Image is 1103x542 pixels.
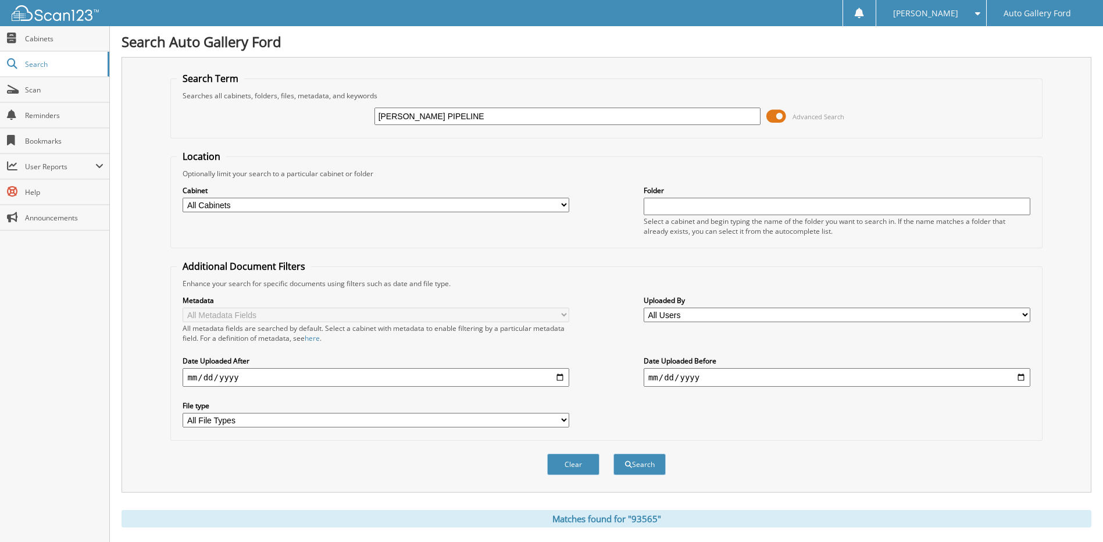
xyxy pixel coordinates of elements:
[547,454,599,475] button: Clear
[183,323,569,343] div: All metadata fields are searched by default. Select a cabinet with metadata to enable filtering b...
[25,213,103,223] span: Announcements
[25,187,103,197] span: Help
[12,5,99,21] img: scan123-logo-white.svg
[183,368,569,387] input: start
[122,510,1091,527] div: Matches found for "93565"
[177,169,1036,179] div: Optionally limit your search to a particular cabinet or folder
[25,136,103,146] span: Bookmarks
[183,295,569,305] label: Metadata
[893,10,958,17] span: [PERSON_NAME]
[25,34,103,44] span: Cabinets
[25,59,102,69] span: Search
[644,295,1030,305] label: Uploaded By
[122,32,1091,51] h1: Search Auto Gallery Ford
[25,162,95,172] span: User Reports
[793,112,844,121] span: Advanced Search
[177,150,226,163] legend: Location
[613,454,666,475] button: Search
[25,110,103,120] span: Reminders
[183,356,569,366] label: Date Uploaded After
[177,260,311,273] legend: Additional Document Filters
[644,356,1030,366] label: Date Uploaded Before
[183,401,569,411] label: File type
[25,85,103,95] span: Scan
[305,333,320,343] a: here
[644,186,1030,195] label: Folder
[1004,10,1071,17] span: Auto Gallery Ford
[644,368,1030,387] input: end
[177,91,1036,101] div: Searches all cabinets, folders, files, metadata, and keywords
[644,216,1030,236] div: Select a cabinet and begin typing the name of the folder you want to search in. If the name match...
[1045,486,1103,542] iframe: Chat Widget
[183,186,569,195] label: Cabinet
[177,72,244,85] legend: Search Term
[177,279,1036,288] div: Enhance your search for specific documents using filters such as date and file type.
